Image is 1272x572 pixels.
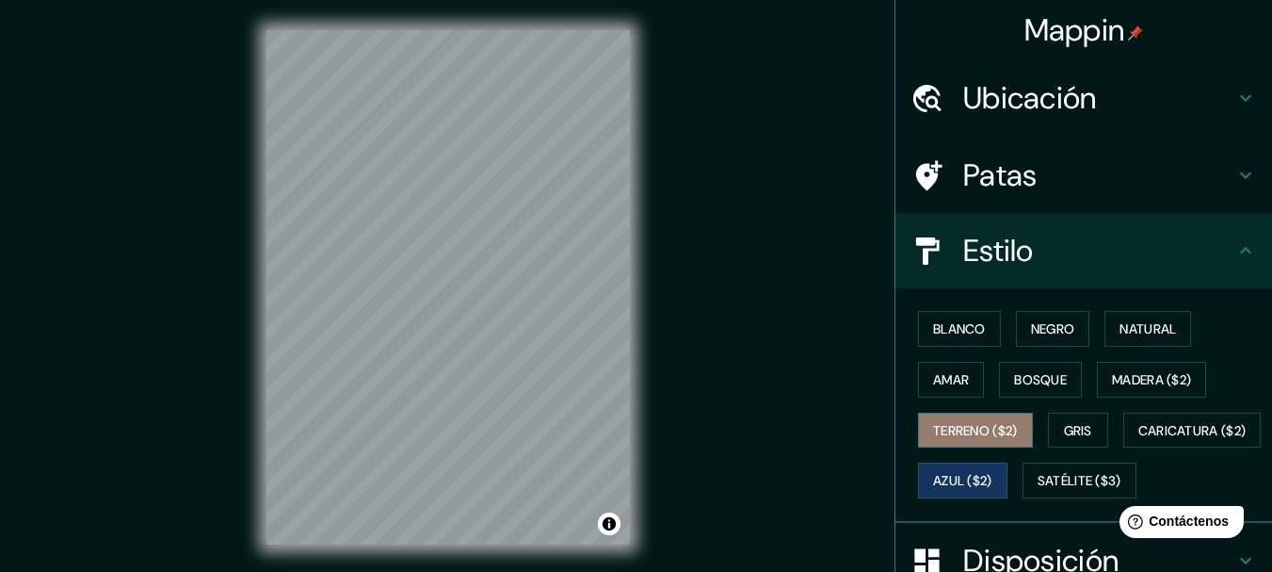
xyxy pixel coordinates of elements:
[1048,413,1108,449] button: Gris
[1038,473,1121,490] font: Satélite ($3)
[1064,422,1092,439] font: Gris
[1031,320,1075,337] font: Negro
[918,413,1033,449] button: Terreno ($2)
[1128,25,1143,41] img: pin-icon.png
[963,155,1038,195] font: Patas
[1016,311,1090,347] button: Negro
[918,362,984,398] button: Amar
[933,473,992,490] font: Azul ($2)
[933,371,969,388] font: Amar
[1024,10,1125,50] font: Mappin
[933,320,986,337] font: Blanco
[1104,311,1191,347] button: Natural
[895,60,1272,136] div: Ubicación
[933,422,1018,439] font: Terreno ($2)
[918,311,1001,347] button: Blanco
[1123,413,1262,449] button: Caricatura ($2)
[1104,498,1251,551] iframe: Lanzador de widgets de ayuda
[266,30,630,545] canvas: Mapa
[1014,371,1067,388] font: Bosque
[1112,371,1191,388] font: Madera ($2)
[1119,320,1176,337] font: Natural
[1022,463,1136,498] button: Satélite ($3)
[963,78,1097,118] font: Ubicación
[999,362,1082,398] button: Bosque
[895,213,1272,288] div: Estilo
[895,138,1272,213] div: Patas
[1097,362,1206,398] button: Madera ($2)
[598,513,620,535] button: Activar o desactivar atribución
[918,463,1007,498] button: Azul ($2)
[1138,422,1247,439] font: Caricatura ($2)
[963,231,1034,270] font: Estilo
